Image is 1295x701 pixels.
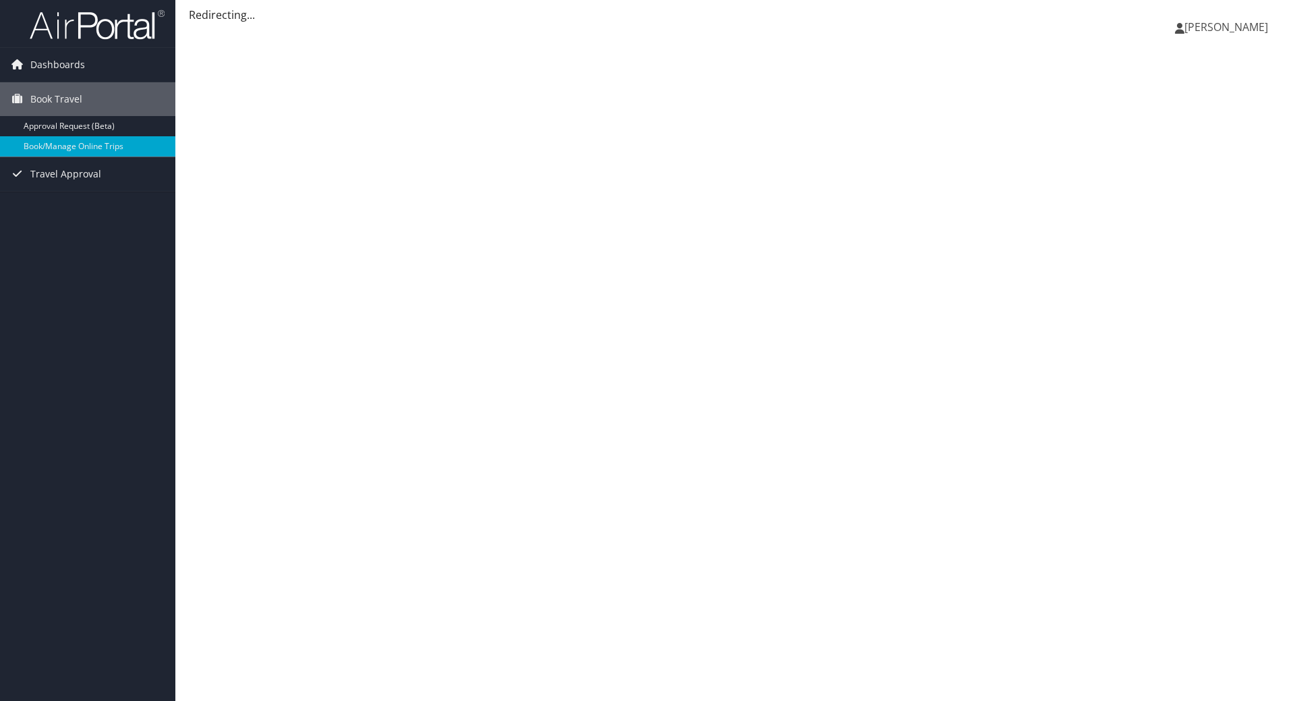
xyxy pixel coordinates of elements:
[1184,20,1268,34] span: [PERSON_NAME]
[189,7,1282,23] div: Redirecting...
[30,157,101,191] span: Travel Approval
[30,9,165,40] img: airportal-logo.png
[1175,7,1282,47] a: [PERSON_NAME]
[30,48,85,82] span: Dashboards
[30,82,82,116] span: Book Travel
